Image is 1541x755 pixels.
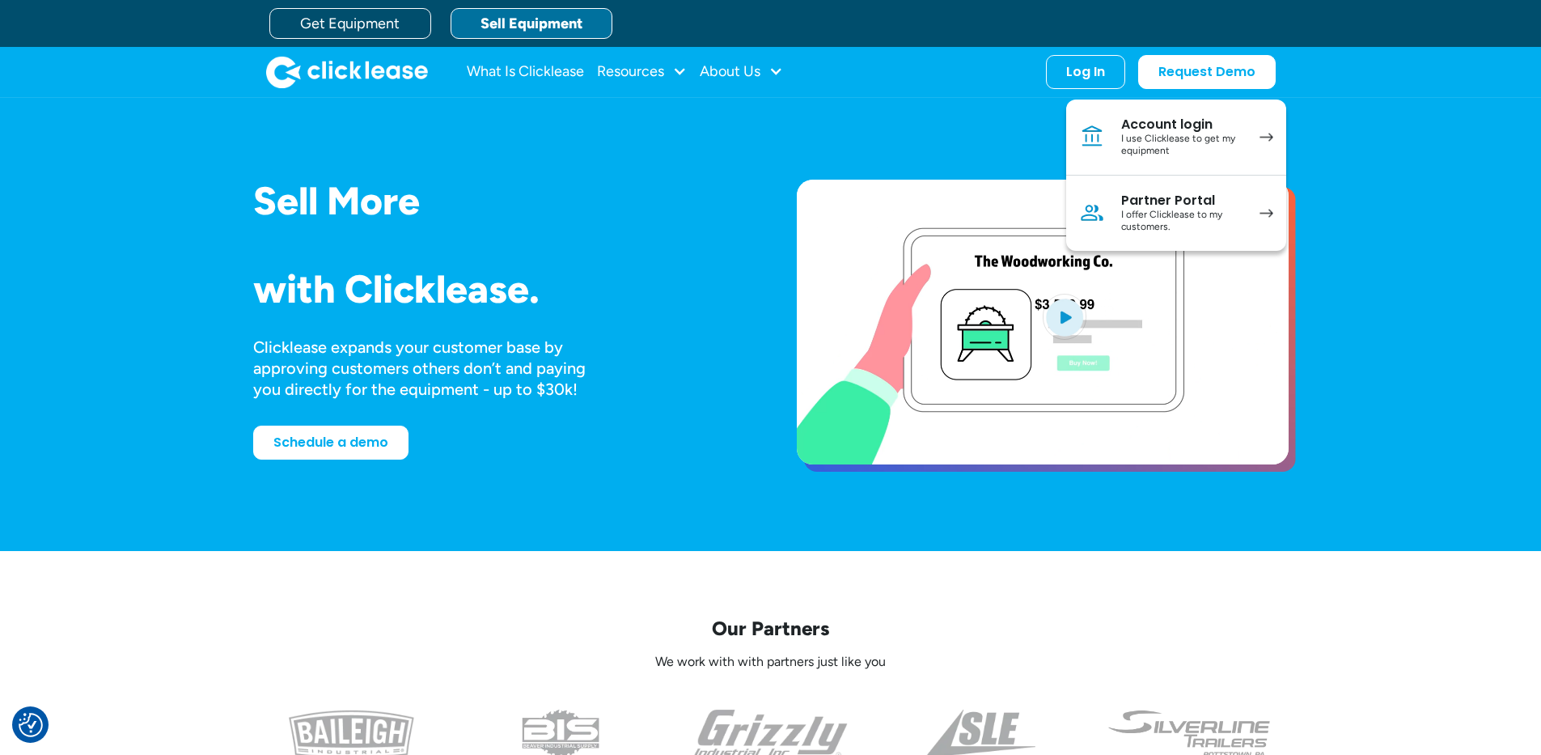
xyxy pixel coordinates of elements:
div: I use Clicklease to get my equipment [1121,133,1243,158]
a: What Is Clicklease [467,56,584,88]
div: Log In [1066,64,1105,80]
a: home [266,56,428,88]
img: Bank icon [1079,124,1105,150]
a: Request Demo [1138,55,1276,89]
img: Blue play button logo on a light blue circular background [1043,294,1086,339]
img: arrow [1259,209,1273,218]
h1: with Clicklease. [253,268,745,311]
img: arrow [1259,133,1273,142]
a: Sell Equipment [451,8,612,39]
a: Schedule a demo [253,426,409,460]
div: I offer Clicklease to my customers. [1121,209,1243,234]
h1: Sell More [253,180,745,223]
div: About Us [700,56,783,88]
img: Revisit consent button [19,713,43,737]
a: Partner PortalI offer Clicklease to my customers. [1066,176,1286,251]
a: Get Equipment [269,8,431,39]
a: open lightbox [797,180,1289,464]
div: Resources [597,56,687,88]
button: Consent Preferences [19,713,43,737]
div: Partner Portal [1121,193,1243,209]
div: Clicklease expands your customer base by approving customers others don’t and paying you directly... [253,337,616,400]
div: Account login [1121,117,1243,133]
img: Clicklease logo [266,56,428,88]
a: Account loginI use Clicklease to get my equipment [1066,100,1286,176]
img: Person icon [1079,200,1105,226]
p: Our Partners [253,616,1289,641]
p: We work with with partners just like you [253,654,1289,671]
nav: Log In [1066,100,1286,251]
